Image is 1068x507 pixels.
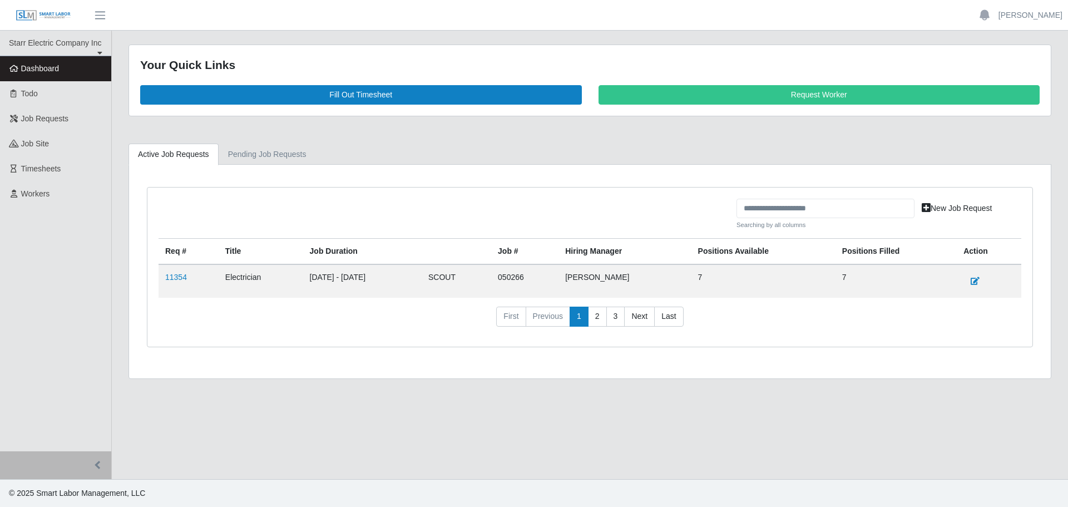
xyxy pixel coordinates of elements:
th: Positions Available [691,239,835,265]
a: New Job Request [914,199,1000,218]
td: 050266 [491,264,558,298]
th: Job Duration [303,239,422,265]
td: SCOUT [422,264,491,298]
div: Your Quick Links [140,56,1040,74]
a: Active Job Requests [128,144,219,165]
a: [PERSON_NAME] [998,9,1062,21]
td: [DATE] - [DATE] [303,264,422,298]
a: Fill Out Timesheet [140,85,582,105]
span: Todo [21,89,38,98]
span: Workers [21,189,50,198]
th: Job # [491,239,558,265]
a: Request Worker [599,85,1040,105]
a: 11354 [165,273,187,282]
td: Electrician [219,264,303,298]
span: Job Requests [21,114,69,123]
td: 7 [691,264,835,298]
a: Pending Job Requests [219,144,316,165]
td: [PERSON_NAME] [558,264,691,298]
th: Positions Filled [835,239,957,265]
a: Next [624,307,655,327]
nav: pagination [159,307,1021,336]
a: 1 [570,307,589,327]
td: 7 [835,264,957,298]
a: 2 [588,307,607,327]
th: Hiring Manager [558,239,691,265]
small: Searching by all columns [736,220,914,230]
th: Req # [159,239,219,265]
th: Action [957,239,1021,265]
span: © 2025 Smart Labor Management, LLC [9,489,145,498]
span: job site [21,139,50,148]
span: Dashboard [21,64,60,73]
span: Timesheets [21,164,61,173]
th: Title [219,239,303,265]
img: SLM Logo [16,9,71,22]
a: 3 [606,307,625,327]
a: Last [654,307,683,327]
